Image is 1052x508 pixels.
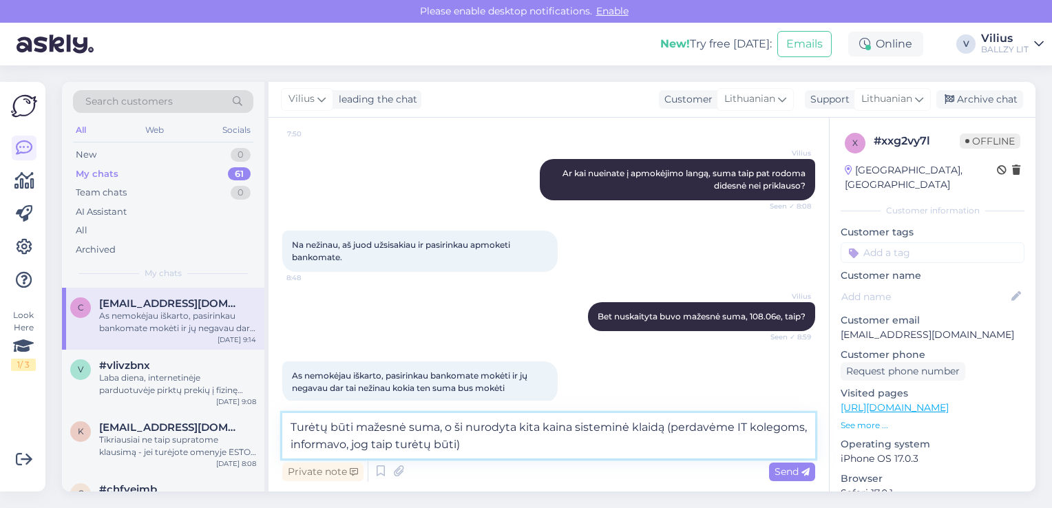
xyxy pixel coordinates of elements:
[841,486,1024,500] p: Safari 17.0.1
[76,243,116,257] div: Archived
[841,362,965,381] div: Request phone number
[99,421,242,434] span: kristinalap14@gmail.com
[659,92,713,107] div: Customer
[841,452,1024,466] p: iPhone OS 17.0.3
[76,205,127,219] div: AI Assistant
[724,92,775,107] span: Lithuanian
[78,364,83,374] span: v
[145,267,182,279] span: My chats
[292,240,512,262] span: Na nežinau, aš juod užsisakiau ir pasirinkau apmoketi bankomate.
[218,335,256,345] div: [DATE] 9:14
[85,94,173,109] span: Search customers
[981,33,1029,44] div: Vilius
[841,313,1024,328] p: Customer email
[287,129,339,139] span: 7:50
[981,33,1044,55] a: ViliusBALLZY LIT
[805,92,850,107] div: Support
[99,434,256,458] div: Tikriausiai ne taip supratome klausimą - jei turėjote omenyje ESTO pirkimą išsimokėtinai - grąžin...
[852,138,858,148] span: x
[841,348,1024,362] p: Customer phone
[282,463,364,481] div: Private note
[759,148,811,158] span: Vilius
[981,44,1029,55] div: BALLZY LIT
[660,36,772,52] div: Try free [DATE]:
[76,148,96,162] div: New
[960,134,1020,149] span: Offline
[841,401,949,414] a: [URL][DOMAIN_NAME]
[759,201,811,211] span: Seen ✓ 8:08
[99,359,150,372] span: #vlivzbnx
[231,186,251,200] div: 0
[845,163,997,192] div: [GEOGRAPHIC_DATA], [GEOGRAPHIC_DATA]
[841,242,1024,263] input: Add a tag
[841,472,1024,486] p: Browser
[848,32,923,56] div: Online
[11,359,36,371] div: 1 / 3
[841,268,1024,283] p: Customer name
[78,426,84,436] span: k
[99,297,242,310] span: chilly.lek@gmail.com
[841,437,1024,452] p: Operating system
[216,396,256,407] div: [DATE] 9:08
[99,483,157,496] span: #chfveimb
[11,309,36,371] div: Look Here
[777,31,832,57] button: Emails
[143,121,167,139] div: Web
[841,328,1024,342] p: [EMAIL_ADDRESS][DOMAIN_NAME]
[562,168,808,191] span: Ar kai nueinate į apmokėjimo langą, suma taip pat rodoma didesnė nei priklauso?
[759,332,811,342] span: Seen ✓ 8:59
[78,488,84,498] span: c
[759,291,811,301] span: Vilius
[592,5,633,17] span: Enable
[936,90,1023,109] div: Archive chat
[288,92,315,107] span: Vilius
[231,148,251,162] div: 0
[841,204,1024,217] div: Customer information
[292,370,529,393] span: As nemokėjau iškarto, pasirinkau bankomate mokėti ir jų negavau dar tai nežinau kokia ten suma bu...
[220,121,253,139] div: Socials
[99,372,256,396] div: Laba diena, internetinėje parduotuvėje pirktų prekių į fizinę parduotuvę grąžinti deja negalima. ...
[660,37,690,50] b: New!
[861,92,912,107] span: Lithuanian
[76,167,118,181] div: My chats
[775,465,810,478] span: Send
[282,413,815,458] textarea: Turėtų būti mažesnė suma, o ši nurodyta kita kaina sisteminė klaidą (perdavėme IT kolegoms, infor...
[11,93,37,119] img: Askly Logo
[228,167,251,181] div: 61
[598,311,806,321] span: Bet nuskaityta buvo mažesnė suma, 108.06e, taip?
[286,273,338,283] span: 8:48
[841,386,1024,401] p: Visited pages
[874,133,960,149] div: # xxg2vy7l
[73,121,89,139] div: All
[841,225,1024,240] p: Customer tags
[76,186,127,200] div: Team chats
[956,34,976,54] div: V
[99,310,256,335] div: As nemokėjau iškarto, pasirinkau bankomate mokėti ir jų negavau dar tai nežinau kokia ten suma bu...
[841,419,1024,432] p: See more ...
[841,289,1009,304] input: Add name
[333,92,417,107] div: leading the chat
[216,458,256,469] div: [DATE] 8:08
[78,302,84,313] span: c
[76,224,87,237] div: All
